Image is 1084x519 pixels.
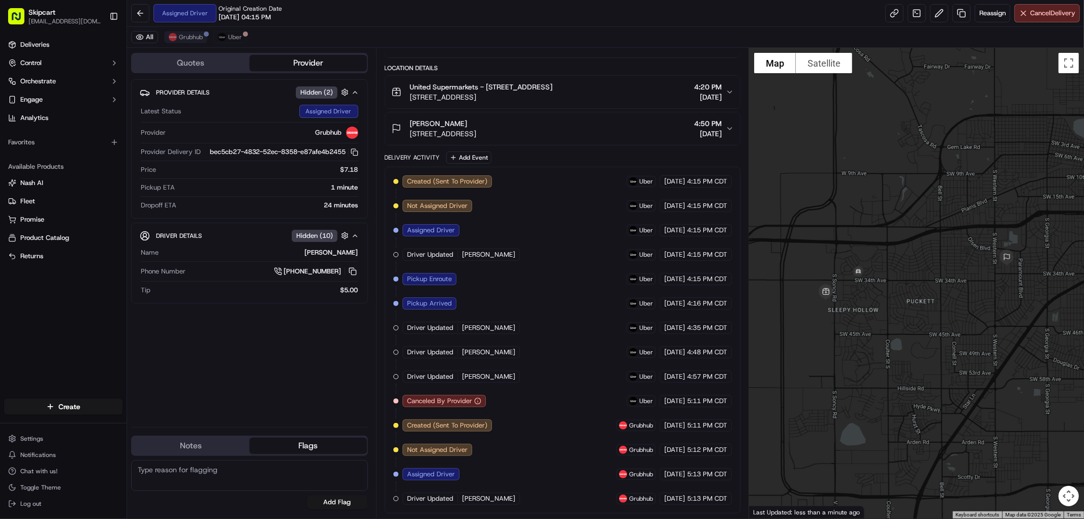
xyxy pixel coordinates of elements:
span: Cancel Delivery [1030,9,1075,18]
span: Driver Details [156,232,202,240]
span: Grubhub [316,128,342,137]
button: Chat with us! [4,464,122,478]
img: 1736555255976-a54dd68f-1ca7-489b-9aae-adbdc363a1c4 [10,97,28,115]
a: Deliveries [4,37,122,53]
span: 5:11 PM CDT [687,421,727,430]
button: Fleet [4,193,122,209]
a: Returns [8,252,118,261]
div: Start new chat [35,97,167,107]
span: [DATE] [694,129,722,139]
div: 1 minute [179,183,358,192]
button: Add Flag [307,495,368,509]
a: Product Catalog [8,233,118,242]
button: Settings [4,432,122,446]
button: Quotes [132,55,250,71]
div: 📗 [10,148,18,157]
span: Map data ©2025 Google [1005,512,1061,517]
span: Control [20,58,42,68]
button: Returns [4,248,122,264]
span: [DATE] 04:15 PM [219,13,271,22]
span: Grubhub [629,421,653,430]
a: Fleet [8,197,118,206]
span: [DATE] [664,494,685,503]
button: Skipcart[EMAIL_ADDRESS][DOMAIN_NAME] [4,4,105,28]
a: [PHONE_NUMBER] [274,266,358,277]
span: 4:15 PM CDT [687,274,727,284]
span: Engage [20,95,43,104]
div: Location Details [385,64,740,72]
span: 5:13 PM CDT [687,494,727,503]
span: 4:35 PM CDT [687,323,727,332]
span: Uber [228,33,242,41]
span: Notifications [20,451,56,459]
span: Created (Sent To Provider) [407,177,487,186]
img: 5e692f75ce7d37001a5d71f1 [619,495,627,503]
span: [PHONE_NUMBER] [284,267,342,276]
span: Uber [639,299,653,308]
span: [DATE] [664,396,685,406]
span: API Documentation [96,147,163,158]
span: Grubhub [629,446,653,454]
div: Delivery Activity [385,154,440,162]
div: 💻 [86,148,94,157]
span: [DATE] [694,92,722,102]
button: Product Catalog [4,230,122,246]
button: Provider DetailsHidden (2) [140,84,359,101]
span: Price [141,165,156,174]
span: Product Catalog [20,233,69,242]
button: Toggle Theme [4,480,122,495]
div: Last Updated: less than a minute ago [749,506,864,518]
span: Reassign [979,9,1006,18]
span: Uber [639,373,653,381]
span: Orchestrate [20,77,56,86]
img: Google [752,505,785,518]
button: CancelDelivery [1014,4,1080,22]
span: Uber [639,177,653,186]
div: Favorites [4,134,122,150]
span: [DATE] [664,445,685,454]
span: Create [58,402,80,412]
span: Created (Sent To Provider) [407,421,487,430]
button: Skipcart [28,7,55,17]
span: Hidden ( 2 ) [300,88,333,97]
img: uber-new-logo.jpeg [629,226,637,234]
button: Hidden (2) [296,86,351,99]
span: [DATE] [664,470,685,479]
img: 5e692f75ce7d37001a5d71f1 [346,127,358,139]
span: 4:15 PM CDT [687,226,727,235]
span: Canceled By Provider [407,396,472,406]
button: Map camera controls [1059,486,1079,506]
span: Pylon [101,172,123,180]
img: uber-new-logo.jpeg [629,275,637,283]
span: 4:16 PM CDT [687,299,727,308]
span: $7.18 [340,165,358,174]
span: 5:12 PM CDT [687,445,727,454]
span: 4:20 PM [694,82,722,92]
span: Uber [639,397,653,405]
span: Uber [639,202,653,210]
span: [DATE] [664,348,685,357]
span: 5:11 PM CDT [687,396,727,406]
button: Hidden (10) [292,229,351,242]
button: Uber [213,31,246,43]
span: 4:15 PM CDT [687,177,727,186]
button: Driver DetailsHidden (10) [140,227,359,244]
img: uber-new-logo.jpeg [629,373,637,381]
button: Log out [4,497,122,511]
span: Fleet [20,197,35,206]
span: 5:13 PM CDT [687,470,727,479]
span: Settings [20,435,43,443]
span: [DATE] [664,177,685,186]
span: [DATE] [664,299,685,308]
span: Nash AI [20,178,43,188]
span: Analytics [20,113,48,123]
span: United Supermarkets - [STREET_ADDRESS] [410,82,552,92]
span: Provider Details [156,88,209,97]
button: Provider [250,55,367,71]
span: 4:50 PM [694,118,722,129]
span: Driver Updated [407,250,453,259]
button: bec5cb27-4832-52ec-8358-e87afe4b2455 [210,147,358,157]
a: Nash AI [8,178,118,188]
button: All [131,31,158,43]
span: Driver Updated [407,348,453,357]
